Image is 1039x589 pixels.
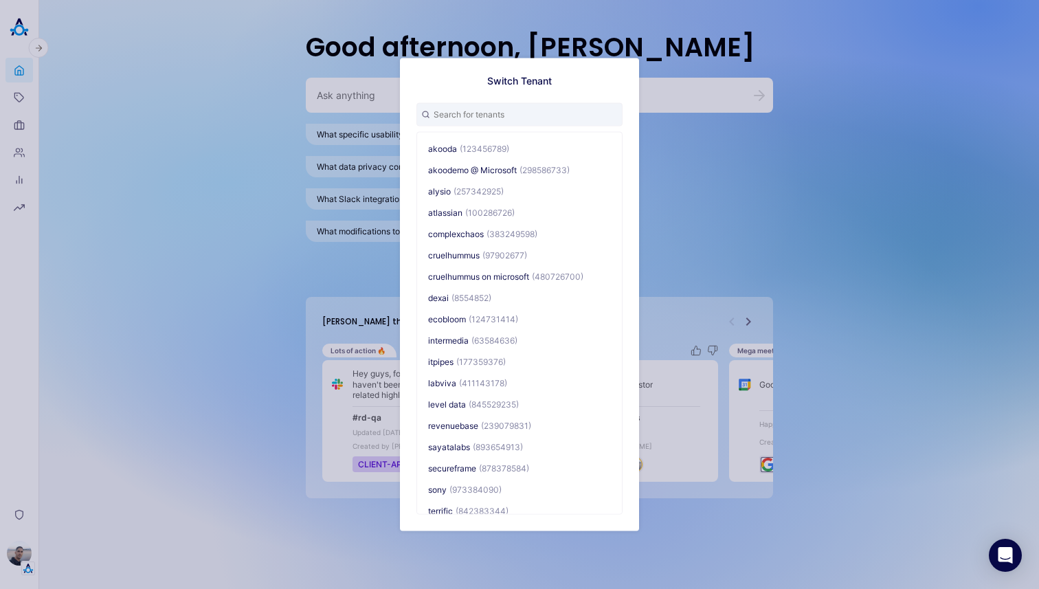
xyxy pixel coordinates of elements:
[417,393,622,414] button: level data(845529235)
[532,271,583,281] span: (480726700)
[417,414,622,436] button: revenuebase(239079831)
[428,164,517,175] span: akoodemo @ Microsoft
[428,484,447,494] span: sony
[479,463,529,473] span: (878378584)
[428,143,457,153] span: akooda
[460,143,509,153] span: (123456789)
[428,377,456,388] span: labviva
[417,372,622,393] button: labviva(411143178)
[989,539,1022,572] div: Open Intercom Messenger
[417,137,622,159] button: akooda(123456789)
[416,102,623,126] input: Search for tenants
[428,399,466,409] span: level data
[428,207,462,217] span: atlassian
[428,292,449,302] span: dexai
[428,228,484,238] span: complexchaos
[417,457,622,478] button: secureframe(878378584)
[417,351,622,372] button: itpipes(177359376)
[417,308,622,329] button: ecobloom(124731414)
[473,441,523,452] span: (893654913)
[469,399,519,409] span: (845529235)
[465,207,515,217] span: (100286726)
[469,313,518,324] span: (124731414)
[487,74,552,86] h1: Switch Tenant
[417,329,622,351] button: intermedia(63584636)
[428,313,466,324] span: ecobloom
[417,500,622,521] button: terrific(842383344)
[428,186,451,196] span: alysio
[482,249,527,260] span: (97902677)
[451,292,491,302] span: (8554852)
[428,356,454,366] span: itpipes
[456,505,509,515] span: (842383344)
[417,436,622,457] button: sayatalabs(893654913)
[417,287,622,308] button: dexai(8554852)
[417,201,622,223] button: atlassian(100286726)
[417,159,622,180] button: akoodemo @ Microsoft(298586733)
[459,377,507,388] span: (411143178)
[428,271,529,281] span: cruelhummus on microsoft
[417,180,622,201] button: alysio(257342925)
[428,420,478,430] span: revenuebase
[487,228,537,238] span: (383249598)
[417,478,622,500] button: sony(973384090)
[428,505,453,515] span: terrific
[417,223,622,244] button: complexchaos(383249598)
[519,164,570,175] span: (298586733)
[481,420,531,430] span: (239079831)
[428,249,480,260] span: cruelhummus
[449,484,502,494] span: (973384090)
[456,356,506,366] span: (177359376)
[417,265,622,287] button: cruelhummus on microsoft(480726700)
[417,244,622,265] button: cruelhummus(97902677)
[428,335,469,345] span: intermedia
[454,186,504,196] span: (257342925)
[428,441,470,452] span: sayatalabs
[428,463,476,473] span: secureframe
[471,335,517,345] span: (63584636)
